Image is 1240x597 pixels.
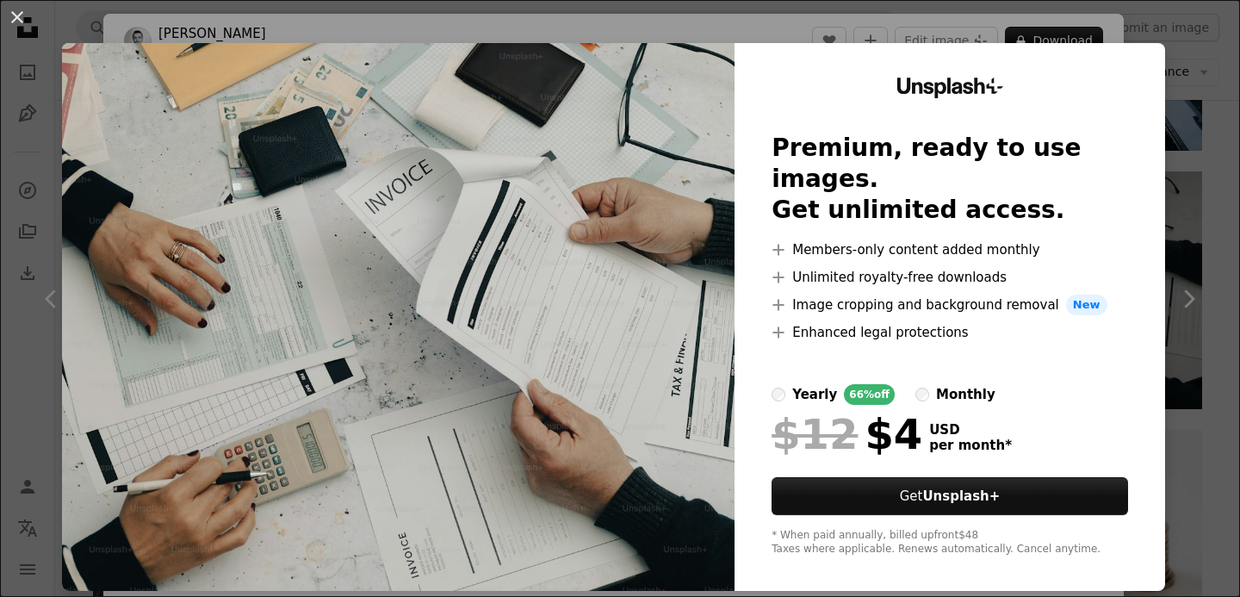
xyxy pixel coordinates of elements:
[772,477,1128,515] button: GetUnsplash+
[772,267,1128,288] li: Unlimited royalty-free downloads
[772,322,1128,343] li: Enhanced legal protections
[772,412,922,457] div: $4
[915,388,929,401] input: monthly
[772,412,858,457] span: $12
[844,384,895,405] div: 66% off
[792,384,837,405] div: yearly
[929,438,1012,453] span: per month *
[922,488,1000,504] strong: Unsplash+
[772,239,1128,260] li: Members-only content added monthly
[929,422,1012,438] span: USD
[772,295,1128,315] li: Image cropping and background removal
[936,384,995,405] div: monthly
[772,529,1128,557] div: * When paid annually, billed upfront $48 Taxes where applicable. Renews automatically. Cancel any...
[772,133,1128,226] h2: Premium, ready to use images. Get unlimited access.
[1066,295,1107,315] span: New
[772,388,785,401] input: yearly66%off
